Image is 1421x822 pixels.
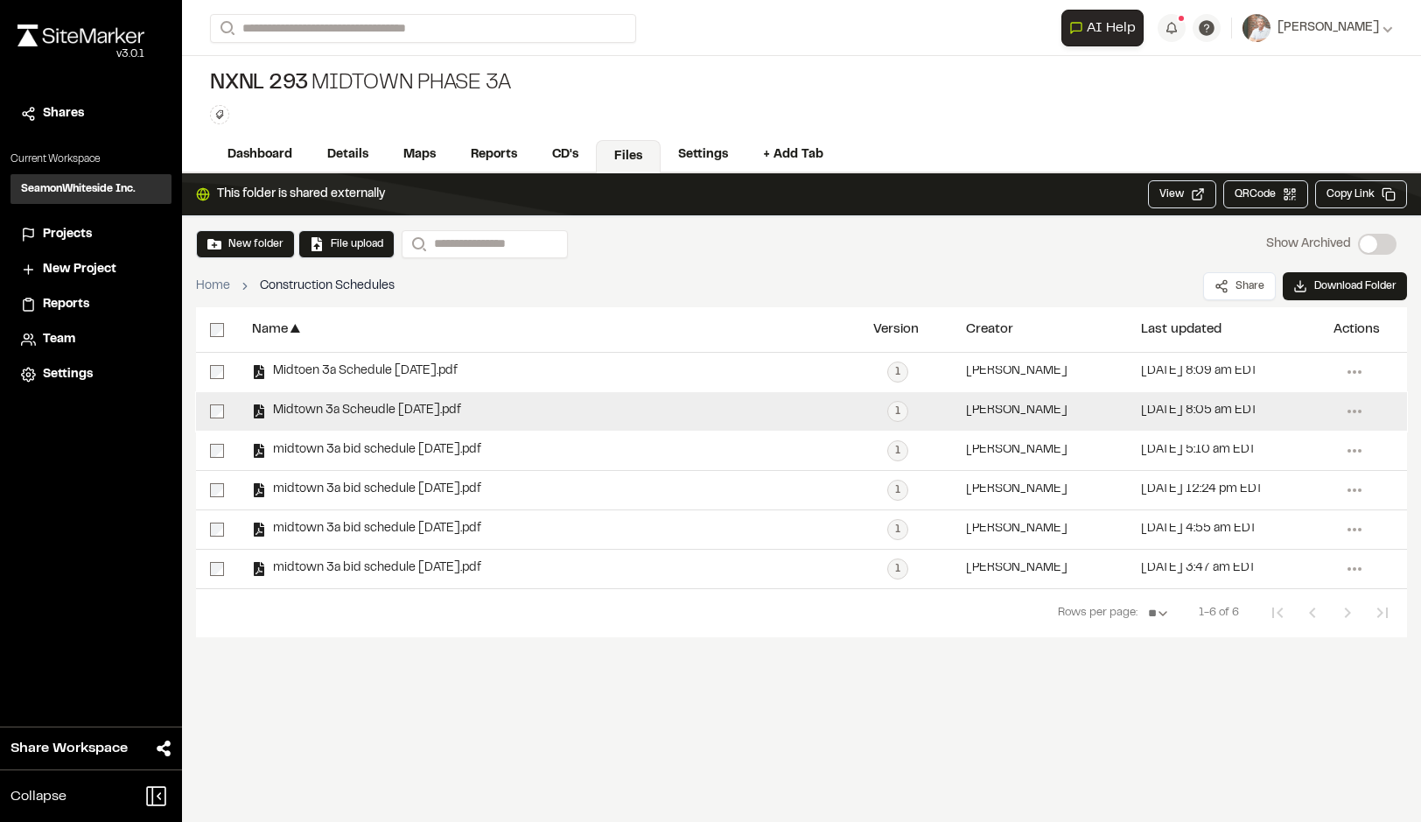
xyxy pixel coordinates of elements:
[1295,595,1330,630] button: Previous Page
[966,523,1067,535] div: [PERSON_NAME]
[266,563,481,574] span: midtown 3a bid schedule [DATE].pdf
[252,523,481,537] div: midtown 3a bid schedule 2-25-25.pdf
[217,185,385,204] span: This folder is shared externally
[1141,445,1256,456] div: [DATE] 5:10 am EDT
[252,365,458,379] div: Midtoen 3a Schedule 7-30-25.pdf
[887,362,908,383] div: 1
[196,277,395,296] nav: breadcrumb
[1141,323,1221,336] div: Last updated
[1141,366,1257,377] div: [DATE] 8:09 am EDT
[21,181,136,197] h3: SeamonWhiteside Inc.
[252,444,481,458] div: midtown 3a bid schedule 1-15-25.pdf
[252,323,288,336] div: Name
[966,445,1067,456] div: [PERSON_NAME]
[43,260,116,279] span: New Project
[10,151,171,167] p: Current Workspace
[21,104,161,123] a: Shares
[1242,14,1393,42] button: [PERSON_NAME]
[1061,10,1151,46] div: Open AI Assistant
[887,480,908,501] div: 1
[1141,563,1256,574] div: [DATE] 3:47 am EDT
[266,523,481,535] span: midtown 3a bid schedule [DATE].pdf
[210,404,224,418] input: select-row-0b36560067888a3c00ec
[1330,595,1365,630] button: Next Page
[266,405,461,417] span: Midtown 3a Scheudle [DATE].pdf
[210,562,224,576] input: select-row-23275cf386b4a3be817f
[1141,596,1178,631] select: Rows per page:
[1277,18,1379,38] span: [PERSON_NAME]
[873,323,919,336] div: Version
[1087,18,1136,39] span: AI Help
[310,236,383,252] button: File upload
[266,484,481,495] span: midtown 3a bid schedule [DATE].pdf
[43,365,93,384] span: Settings
[21,225,161,244] a: Projects
[1333,323,1380,336] div: Actions
[210,365,224,379] input: select-row-b4ea682ef574a9d5cbfc
[210,323,224,337] input: select-all-rows
[966,484,1067,495] div: [PERSON_NAME]
[21,330,161,349] a: Team
[1203,272,1276,300] button: Share
[17,25,144,46] img: rebrand.png
[1141,523,1256,535] div: [DATE] 4:55 am EDT
[17,46,144,62] div: Oh geez...please don't...
[453,138,535,172] a: Reports
[210,523,224,537] input: select-row-85ad4f5482f68d82c015
[10,738,128,759] span: Share Workspace
[535,138,596,172] a: CD's
[1141,405,1257,417] div: [DATE] 8:05 am EDT
[596,140,661,173] a: Files
[966,405,1067,417] div: [PERSON_NAME]
[402,230,433,258] button: Search
[1365,595,1400,630] button: Last Page
[310,138,386,172] a: Details
[43,104,84,123] span: Shares
[210,70,308,98] span: NXNL 293
[196,277,230,296] a: Home
[288,321,303,338] span: ▲
[266,445,481,456] span: midtown 3a bid schedule [DATE].pdf
[1266,235,1351,254] p: Show Archived
[43,330,75,349] span: Team
[210,444,224,458] input: select-row-aa3d19c85a3c8a4f515c
[207,236,283,252] button: New folder
[1148,180,1216,208] button: View
[252,562,481,576] div: midtown 3a bid schedule 2-5-25.pdf
[1058,605,1137,622] span: Rows per page:
[887,519,908,540] div: 1
[1141,484,1263,495] div: [DATE] 12:24 pm EDT
[43,225,92,244] span: Projects
[210,14,241,43] button: Search
[210,483,224,497] input: select-row-f848e8cdb147df7d384f
[1223,180,1308,208] button: QRCode
[1260,595,1295,630] button: First Page
[1199,605,1239,622] span: 1-6 of 6
[887,401,908,422] div: 1
[196,307,1407,637] div: select-all-rowsName▲VersionCreatorLast updatedActionsselect-row-b4ea682ef574a9d5cbfcMidtoen 3a Sc...
[966,563,1067,574] div: [PERSON_NAME]
[661,138,745,172] a: Settings
[266,366,458,377] span: Midtoen 3a Schedule [DATE].pdf
[210,138,310,172] a: Dashboard
[196,230,295,258] button: New folder
[1061,10,1144,46] button: Open AI Assistant
[1283,272,1407,300] button: Download Folder
[210,105,229,124] button: Edit Tags
[966,366,1067,377] div: [PERSON_NAME]
[21,365,161,384] a: Settings
[386,138,453,172] a: Maps
[1315,180,1407,208] button: Copy Link
[887,440,908,461] div: 1
[210,70,511,98] div: Midtown Phase 3A
[21,295,161,314] a: Reports
[43,295,89,314] span: Reports
[252,404,461,418] div: Midtown 3a Scheudle 8-5-25.pdf
[260,277,395,296] span: Construction Schedules
[21,260,161,279] a: New Project
[1242,14,1270,42] img: User
[298,230,395,258] button: File upload
[966,323,1013,336] div: Creator
[252,483,481,497] div: midtown 3a bid schedule 10-31-24.pdf
[745,138,841,172] a: + Add Tab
